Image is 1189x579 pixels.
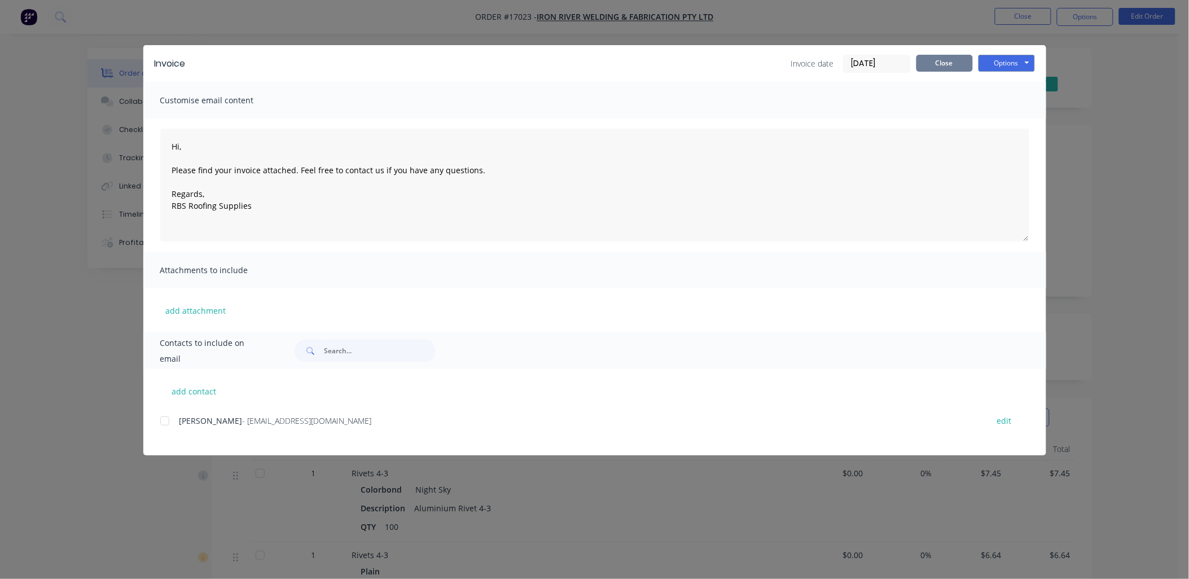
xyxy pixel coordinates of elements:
[990,413,1019,428] button: edit
[979,55,1035,72] button: Options
[160,129,1029,242] textarea: Hi, Please find your invoice attached. Feel free to contact us if you have any questions. Regards...
[243,415,372,426] span: - [EMAIL_ADDRESS][DOMAIN_NAME]
[155,57,186,71] div: Invoice
[160,335,267,367] span: Contacts to include on email
[791,58,834,69] span: Invoice date
[324,340,436,362] input: Search...
[160,383,228,400] button: add contact
[179,415,243,426] span: [PERSON_NAME]
[916,55,973,72] button: Close
[160,93,284,108] span: Customise email content
[160,302,232,319] button: add attachment
[160,262,284,278] span: Attachments to include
